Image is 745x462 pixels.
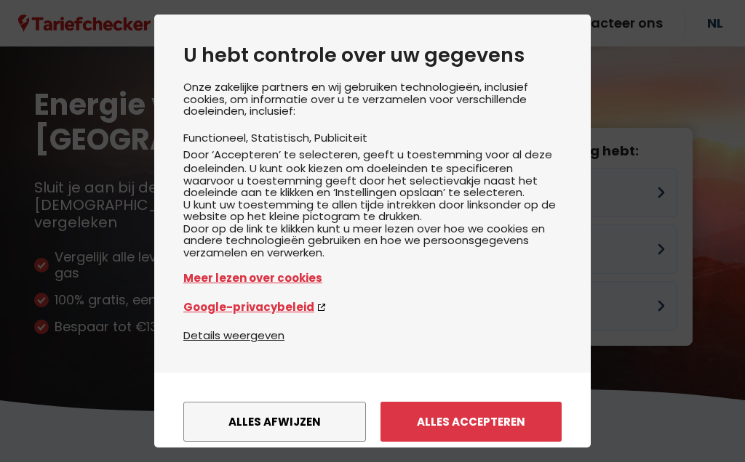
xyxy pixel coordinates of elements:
[251,130,314,145] li: Statistisch
[183,402,366,442] button: Alles afwijzen
[183,130,251,145] li: Functioneel
[183,269,562,286] a: Meer lezen over cookies
[183,44,562,67] h2: U hebt controle over uw gegevens
[381,402,562,442] button: Alles accepteren
[183,81,562,327] div: Onze zakelijke partners en wij gebruiken technologieën, inclusief cookies, om informatie over u t...
[183,299,562,315] a: Google-privacybeleid
[314,130,367,145] li: Publiciteit
[183,327,284,344] button: Details weergeven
